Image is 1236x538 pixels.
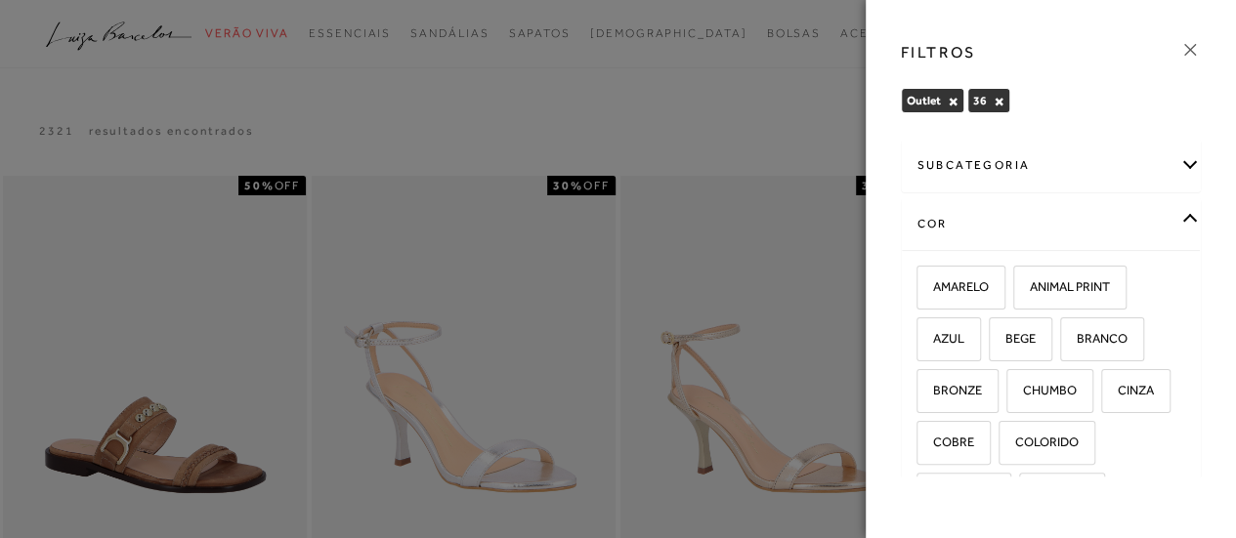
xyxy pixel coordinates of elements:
[1010,280,1030,300] input: ANIMAL PRINT
[1057,332,1077,352] input: BRANCO
[907,94,941,107] span: Outlet
[1001,435,1079,449] span: COLORIDO
[991,331,1036,346] span: BEGE
[918,383,982,397] span: BRONZE
[948,95,959,108] button: Outlet Close
[1003,384,1023,403] input: CHUMBO
[994,95,1004,108] button: 36 Close
[1008,383,1077,397] span: CHUMBO
[996,435,1015,455] input: COLORIDO
[1015,279,1110,294] span: ANIMAL PRINT
[914,384,933,403] input: BRONZE
[1098,384,1118,403] input: CINZA
[918,435,974,449] span: COBRE
[918,279,989,294] span: AMARELO
[918,331,964,346] span: AZUL
[986,332,1005,352] input: BEGE
[901,41,976,63] h3: FILTROS
[1062,331,1128,346] span: BRANCO
[1103,383,1154,397] span: CINZA
[902,198,1201,250] div: cor
[973,94,987,107] span: 36
[914,280,933,300] input: AMARELO
[914,332,933,352] input: AZUL
[902,140,1201,191] div: subcategoria
[914,435,933,455] input: COBRE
